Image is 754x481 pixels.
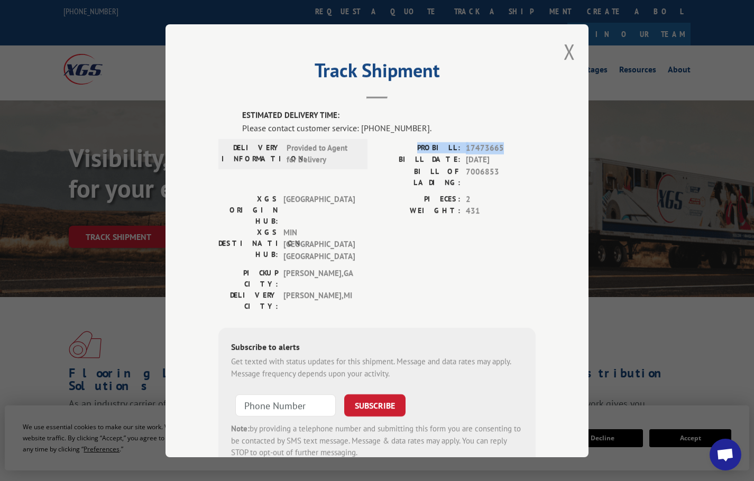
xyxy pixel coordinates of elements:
[235,394,336,417] input: Phone Number
[287,142,358,165] span: Provided to Agent for Delivery
[466,142,536,154] span: 17473665
[242,109,536,122] label: ESTIMATED DELIVERY TIME:
[377,205,461,217] label: WEIGHT:
[710,439,741,470] div: Open chat
[377,154,461,166] label: BILL DATE:
[377,193,461,205] label: PIECES:
[344,394,406,417] button: SUBSCRIBE
[231,356,523,380] div: Get texted with status updates for this shipment. Message and data rates may apply. Message frequ...
[377,165,461,188] label: BILL OF LADING:
[377,142,461,154] label: PROBILL:
[466,154,536,166] span: [DATE]
[466,165,536,188] span: 7006853
[218,63,536,83] h2: Track Shipment
[283,267,355,290] span: [PERSON_NAME] , GA
[283,290,355,312] span: [PERSON_NAME] , MI
[283,193,355,226] span: [GEOGRAPHIC_DATA]
[231,340,523,356] div: Subscribe to alerts
[242,121,536,134] div: Please contact customer service: [PHONE_NUMBER].
[218,267,278,290] label: PICKUP CITY:
[222,142,281,165] label: DELIVERY INFORMATION:
[283,226,355,262] span: MIN [GEOGRAPHIC_DATA] [GEOGRAPHIC_DATA]
[231,423,523,459] div: by providing a telephone number and submitting this form you are consenting to be contacted by SM...
[218,290,278,312] label: DELIVERY CITY:
[466,193,536,205] span: 2
[466,205,536,217] span: 431
[564,38,575,66] button: Close modal
[231,423,250,433] strong: Note:
[218,193,278,226] label: XGS ORIGIN HUB:
[218,226,278,262] label: XGS DESTINATION HUB:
